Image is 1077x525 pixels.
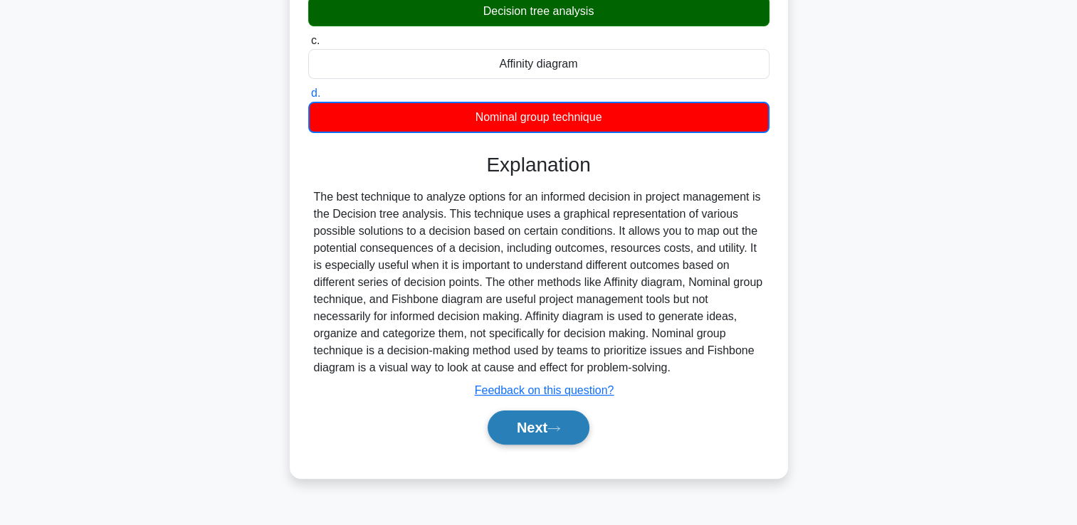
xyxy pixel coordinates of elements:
[308,102,769,133] div: Nominal group technique
[488,410,589,445] button: Next
[308,49,769,79] div: Affinity diagram
[311,34,320,46] span: c.
[317,153,761,177] h3: Explanation
[314,189,764,376] div: The best technique to analyze options for an informed decision in project management is the Decis...
[475,384,614,396] a: Feedback on this question?
[311,87,320,99] span: d.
